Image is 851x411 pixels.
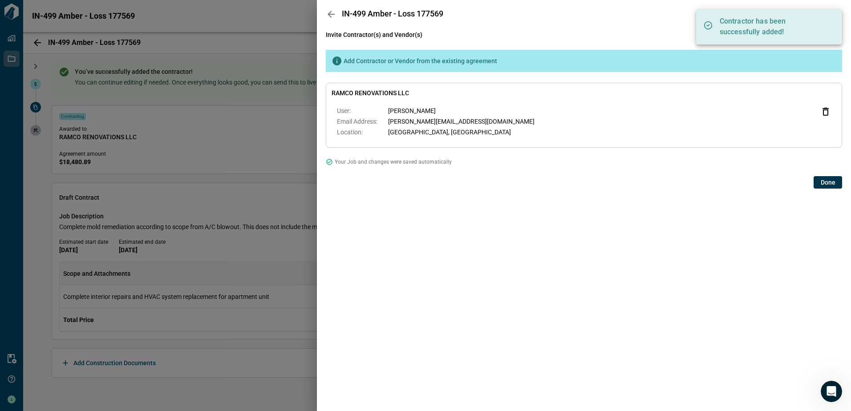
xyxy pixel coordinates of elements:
span: User: [337,106,377,115]
p: Contractor has been successfully added! [720,16,827,37]
iframe: Intercom live chat [821,381,842,402]
span: [GEOGRAPHIC_DATA], [GEOGRAPHIC_DATA] [388,128,535,137]
span: [PERSON_NAME] [388,106,535,115]
button: Done [814,176,842,189]
span: RAMCO RENOVATIONS LLC [332,89,836,97]
span: Invite Contractor(s) and Vendor(s) [326,30,842,39]
span: Location: [337,128,377,137]
span: IN-499 Amber - Loss 177569 [340,9,443,18]
span: Your Job and changes were saved automatically [335,158,452,165]
span: Done [821,178,835,187]
span: [PERSON_NAME][EMAIL_ADDRESS][DOMAIN_NAME] [388,117,535,126]
span: Email Address: [337,117,377,126]
span: Add Contractor or Vendor from the existing agreement [344,56,497,65]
